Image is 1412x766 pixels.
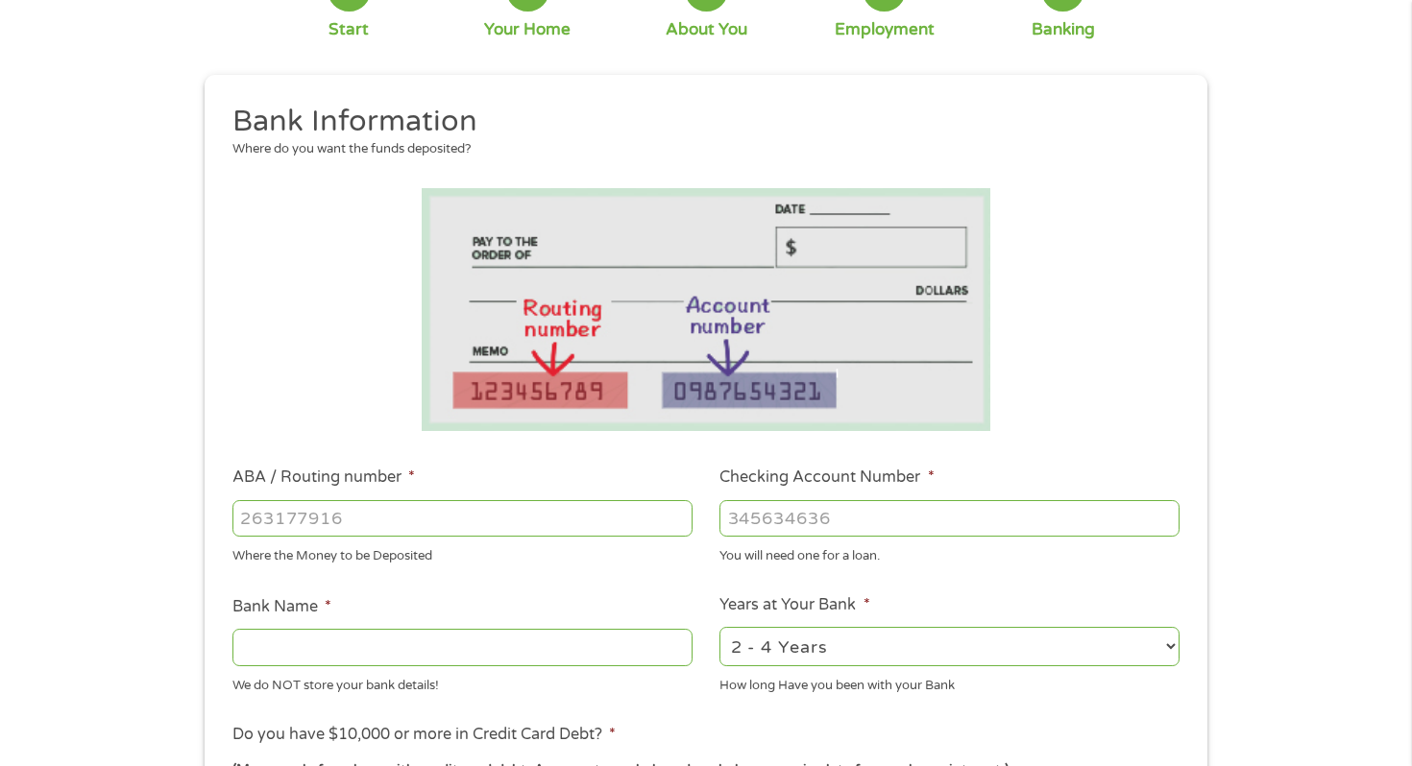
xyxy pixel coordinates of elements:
[232,597,331,617] label: Bank Name
[835,19,935,40] div: Employment
[484,19,571,40] div: Your Home
[329,19,369,40] div: Start
[232,540,693,566] div: Where the Money to be Deposited
[719,669,1180,695] div: How long Have you been with your Bank
[232,140,1166,159] div: Where do you want the funds deposited?
[232,500,693,537] input: 263177916
[232,669,693,695] div: We do NOT store your bank details!
[232,103,1166,141] h2: Bank Information
[719,500,1180,537] input: 345634636
[719,595,869,615] label: Years at Your Bank
[422,188,990,431] img: Routing number location
[719,467,934,488] label: Checking Account Number
[232,725,616,745] label: Do you have $10,000 or more in Credit Card Debt?
[719,540,1180,566] div: You will need one for a loan.
[232,467,415,488] label: ABA / Routing number
[666,19,747,40] div: About You
[1032,19,1095,40] div: Banking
